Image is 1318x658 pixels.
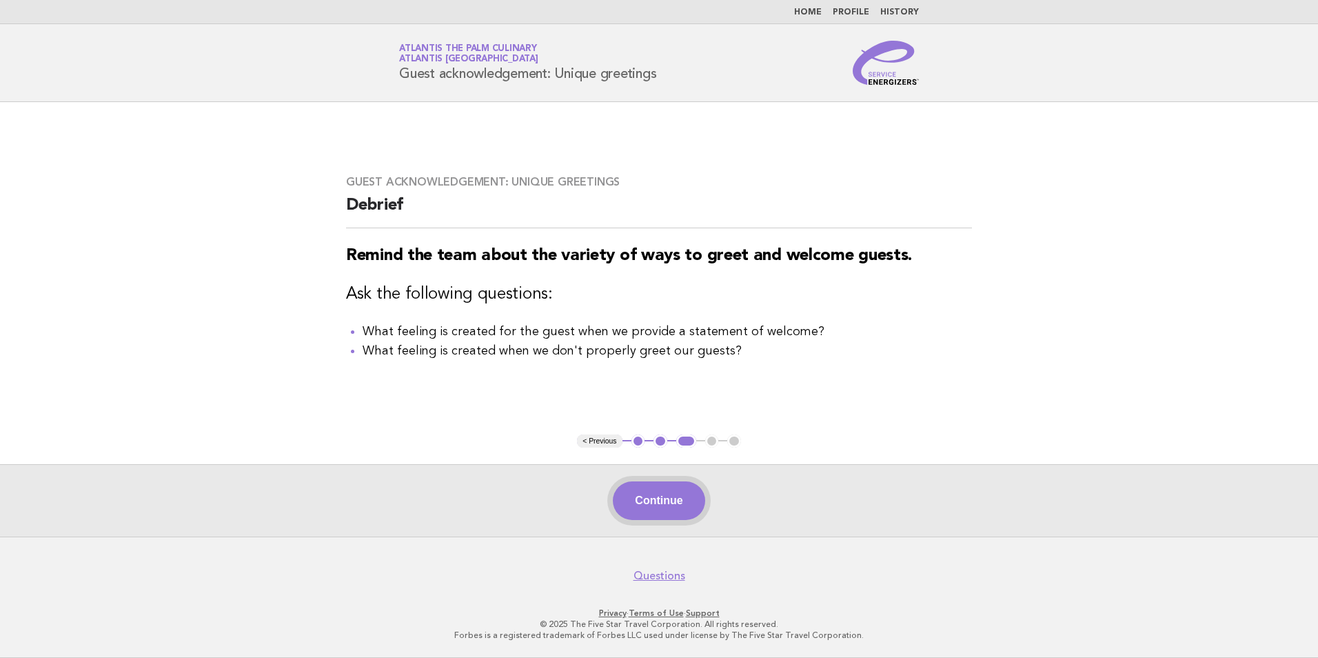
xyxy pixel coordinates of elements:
button: 3 [676,435,696,448]
a: Questions [633,569,685,583]
h2: Debrief [346,195,972,228]
a: Home [794,8,822,17]
a: Support [686,608,720,618]
span: Atlantis [GEOGRAPHIC_DATA] [399,55,538,64]
a: Terms of Use [629,608,684,618]
a: History [880,8,919,17]
p: Forbes is a registered trademark of Forbes LLC used under license by The Five Star Travel Corpora... [237,630,1081,641]
p: · · [237,608,1081,619]
a: Atlantis The Palm CulinaryAtlantis [GEOGRAPHIC_DATA] [399,44,538,63]
button: < Previous [577,435,622,448]
strong: Remind the team about the variety of ways to greet and welcome guests. [346,248,912,264]
li: What feeling is created for the guest when we provide a statement of welcome? [363,322,972,341]
button: 2 [653,435,667,448]
a: Privacy [599,608,627,618]
h3: Ask the following questions: [346,283,972,306]
p: © 2025 The Five Star Travel Corporation. All rights reserved. [237,619,1081,630]
h3: Guest acknowledgement: Unique greetings [346,175,972,189]
h1: Guest acknowledgement: Unique greetings [399,45,656,81]
button: 1 [631,435,645,448]
li: What feeling is created when we don't properly greet our guests? [363,341,972,361]
a: Profile [833,8,869,17]
img: Service Energizers [853,41,919,85]
button: Continue [613,481,704,520]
